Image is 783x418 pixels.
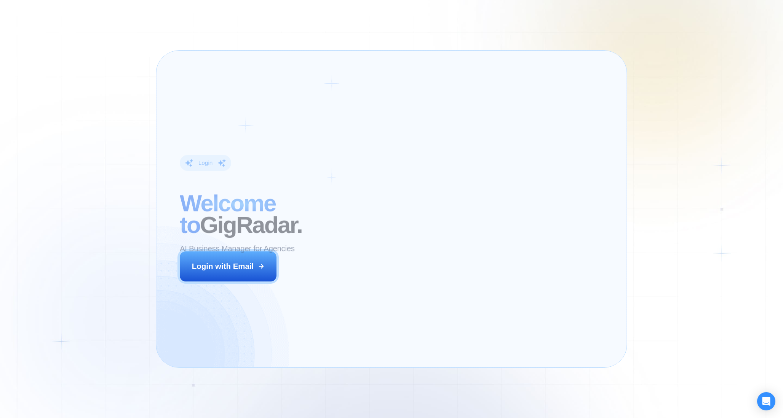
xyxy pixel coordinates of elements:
div: Open Intercom Messenger [757,392,775,410]
div: Login with Email [192,261,254,272]
h2: ‍ GigRadar. [180,192,382,235]
span: Welcome to [180,190,276,238]
button: Login with Email [180,251,276,282]
div: Login [198,159,213,167]
p: AI Business Manager for Agencies [180,243,295,254]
